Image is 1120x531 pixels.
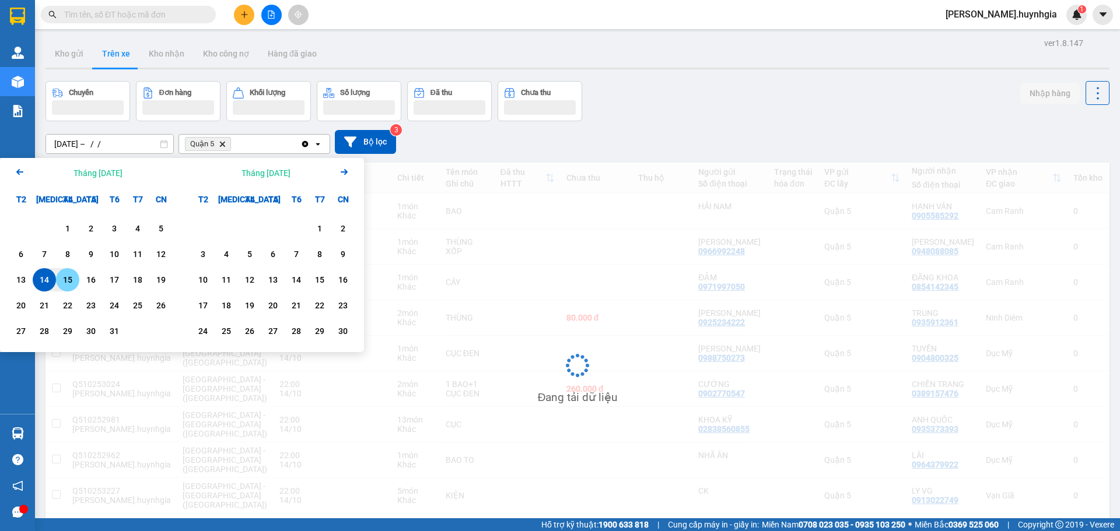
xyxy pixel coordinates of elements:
[261,294,285,317] div: Choose Thứ Năm, tháng 11 20 2025. It's available.
[218,324,235,338] div: 25
[149,242,173,266] div: Choose Chủ Nhật, tháng 10 12 2025. It's available.
[190,139,214,149] span: Quận 5
[149,217,173,240] div: Choose Chủ Nhật, tháng 10 5 2025. It's available.
[331,242,355,266] div: Choose Chủ Nhật, tháng 11 9 2025. It's available.
[915,518,999,531] span: Miền Bắc
[126,188,149,211] div: T7
[191,188,215,211] div: T2
[218,273,235,287] div: 11
[218,247,235,261] div: 4
[311,247,328,261] div: 8
[285,242,308,266] div: Choose Thứ Sáu, tháng 11 7 2025. It's available.
[335,273,351,287] div: 16
[215,188,238,211] div: [MEDICAL_DATA]
[1044,37,1083,50] div: ver 1.8.147
[258,40,326,68] button: Hàng đã giao
[308,294,331,317] div: Choose Thứ Bảy, tháng 11 22 2025. It's available.
[219,140,226,147] svg: Delete
[313,139,323,149] svg: open
[136,81,220,121] button: Đơn hàng
[56,217,79,240] div: Choose Thứ Tư, tháng 10 1 2025. It's available.
[337,165,351,181] button: Next month.
[285,294,308,317] div: Choose Thứ Sáu, tháng 11 21 2025. It's available.
[261,188,285,211] div: T5
[1072,9,1082,20] img: icon-new-feature
[149,188,173,211] div: CN
[56,188,79,211] div: T4
[335,324,351,338] div: 30
[153,273,169,287] div: 19
[308,217,331,240] div: Choose Thứ Bảy, tháng 11 1 2025. It's available.
[195,324,211,338] div: 24
[153,298,169,312] div: 26
[242,298,258,312] div: 19
[1007,518,1009,531] span: |
[126,268,149,291] div: Choose Thứ Bảy, tháng 10 18 2025. It's available.
[103,242,126,266] div: Choose Thứ Sáu, tháng 10 10 2025. It's available.
[126,242,149,266] div: Choose Thứ Bảy, tháng 10 11 2025. It's available.
[9,188,33,211] div: T2
[242,247,258,261] div: 5
[46,135,173,153] input: Select a date range.
[242,324,258,338] div: 26
[261,242,285,266] div: Choose Thứ Năm, tháng 11 6 2025. It's available.
[12,507,23,518] span: message
[762,518,905,531] span: Miền Nam
[36,324,52,338] div: 28
[60,273,76,287] div: 15
[300,139,310,149] svg: Clear all
[48,10,57,19] span: search
[598,520,649,529] strong: 1900 633 818
[285,188,308,211] div: T6
[430,89,452,97] div: Đã thu
[33,242,56,266] div: Choose Thứ Ba, tháng 10 7 2025. It's available.
[73,167,123,179] div: Tháng [DATE]
[153,221,169,235] div: 5
[311,273,328,287] div: 15
[240,10,249,19] span: plus
[218,298,235,312] div: 18
[69,89,93,97] div: Chuyến
[129,298,146,312] div: 25
[9,242,33,266] div: Choose Thứ Hai, tháng 10 6 2025. It's available.
[294,10,302,19] span: aim
[60,324,76,338] div: 29
[106,221,123,235] div: 3
[12,47,24,59] img: warehouse-icon
[195,298,211,312] div: 17
[45,81,130,121] button: Chuyến
[288,273,304,287] div: 14
[936,7,1066,22] span: [PERSON_NAME].huynhgia
[1055,521,1063,529] span: copyright
[195,273,211,287] div: 10
[311,298,328,312] div: 22
[1078,5,1086,13] sup: 1
[13,324,29,338] div: 27
[9,319,33,343] div: Choose Thứ Hai, tháng 10 27 2025. It's available.
[668,518,759,531] span: Cung cấp máy in - giấy in:
[265,247,281,261] div: 6
[129,273,146,287] div: 18
[9,268,33,291] div: Choose Thứ Hai, tháng 10 13 2025. It's available.
[12,105,24,117] img: solution-icon
[103,188,126,211] div: T6
[285,319,308,343] div: Choose Thứ Sáu, tháng 11 28 2025. It's available.
[56,294,79,317] div: Choose Thứ Tư, tháng 10 22 2025. It's available.
[311,221,328,235] div: 1
[215,319,238,343] div: Choose Thứ Ba, tháng 11 25 2025. It's available.
[60,247,76,261] div: 8
[83,273,99,287] div: 16
[191,268,215,291] div: Choose Thứ Hai, tháng 11 10 2025. It's available.
[261,5,282,25] button: file-add
[126,217,149,240] div: Choose Thứ Bảy, tháng 10 4 2025. It's available.
[33,294,56,317] div: Choose Thứ Ba, tháng 10 21 2025. It's available.
[238,319,261,343] div: Choose Thứ Tư, tháng 11 26 2025. It's available.
[13,165,27,181] button: Previous month.
[33,319,56,343] div: Choose Thứ Ba, tháng 10 28 2025. It's available.
[129,221,146,235] div: 4
[56,268,79,291] div: Choose Thứ Tư, tháng 10 15 2025. It's available.
[191,294,215,317] div: Choose Thứ Hai, tháng 11 17 2025. It's available.
[311,324,328,338] div: 29
[331,188,355,211] div: CN
[185,137,231,151] span: Quận 5, close by backspace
